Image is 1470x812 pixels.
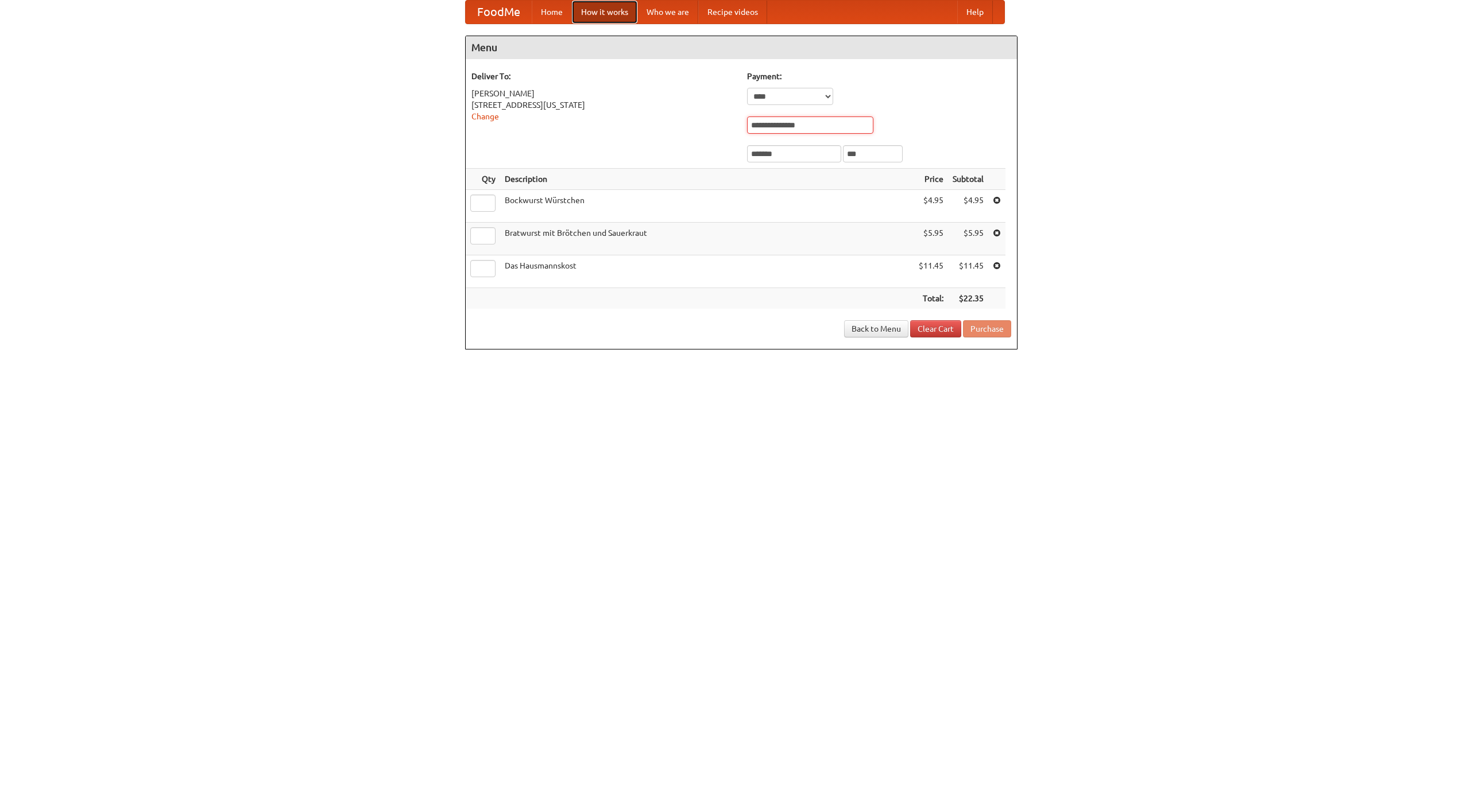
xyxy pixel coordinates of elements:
[948,169,988,190] th: Subtotal
[637,1,698,24] a: Who we are
[914,223,948,255] td: $5.95
[914,255,948,288] td: $11.45
[747,71,1011,82] h5: Payment:
[914,169,948,190] th: Price
[471,88,736,99] div: [PERSON_NAME]
[500,190,914,223] td: Bockwurst Würstchen
[948,288,988,309] th: $22.35
[572,1,637,24] a: How it works
[910,320,961,337] a: Clear Cart
[466,36,1017,59] h4: Menu
[914,190,948,223] td: $4.95
[500,255,914,288] td: Das Hausmannskost
[471,112,499,121] a: Change
[471,99,736,111] div: [STREET_ADDRESS][US_STATE]
[532,1,572,24] a: Home
[500,169,914,190] th: Description
[948,255,988,288] td: $11.45
[471,71,736,82] h5: Deliver To:
[963,320,1011,337] button: Purchase
[466,169,500,190] th: Qty
[844,320,908,337] a: Back to Menu
[914,288,948,309] th: Total:
[466,1,532,24] a: FoodMe
[957,1,993,24] a: Help
[948,223,988,255] td: $5.95
[948,190,988,223] td: $4.95
[500,223,914,255] td: Bratwurst mit Brötchen und Sauerkraut
[698,1,767,24] a: Recipe videos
